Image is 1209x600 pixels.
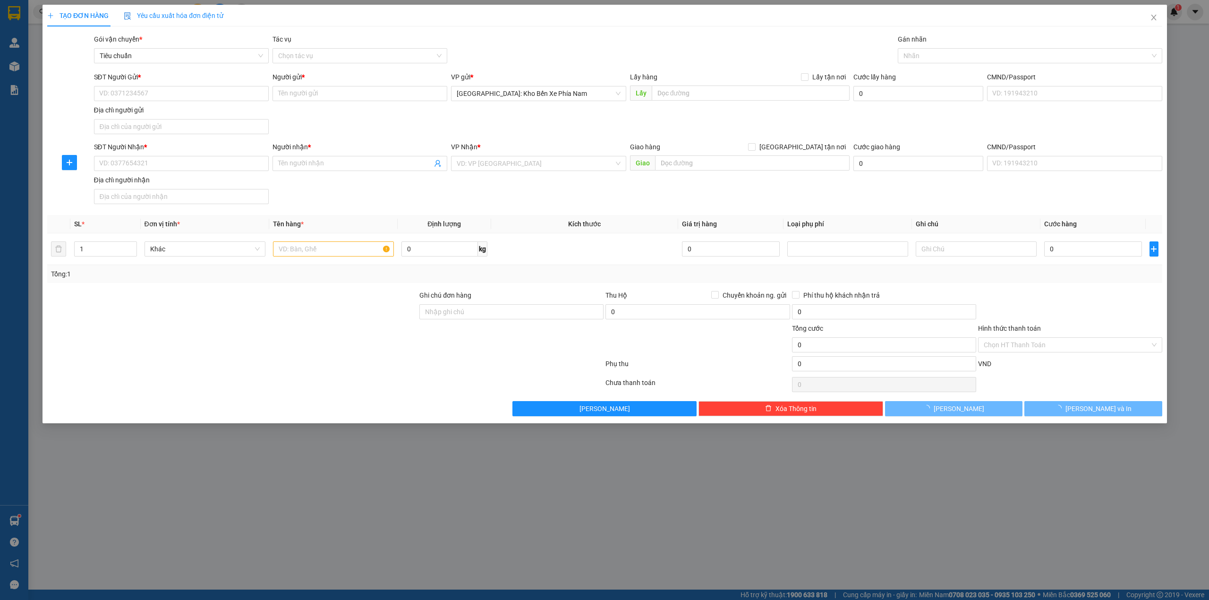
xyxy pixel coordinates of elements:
[94,35,142,43] span: Gói vận chuyển
[783,215,911,233] th: Loại phụ phí
[1065,403,1132,414] span: [PERSON_NAME] và In
[885,401,1022,416] button: [PERSON_NAME]
[604,377,791,394] div: Chưa thanh toán
[775,403,817,414] span: Xóa Thông tin
[681,220,716,228] span: Giá trị hàng
[1149,241,1158,257] button: plus
[451,72,626,82] div: VP gửi
[512,401,697,416] button: [PERSON_NAME]
[651,86,849,101] input: Dọc đường
[799,290,883,300] span: Phí thu hộ khách nhận trả
[630,143,660,151] span: Giao hàng
[94,189,268,204] input: Địa chỉ của người nhận
[911,215,1040,233] th: Ghi chú
[765,405,772,412] span: delete
[604,359,791,375] div: Phụ thu
[94,105,268,115] div: Địa chỉ người gửi
[755,142,849,152] span: [GEOGRAPHIC_DATA] tận nơi
[1140,5,1166,31] button: Close
[62,155,77,170] button: plus
[630,73,657,81] span: Lấy hàng
[1149,14,1157,21] span: close
[978,325,1040,332] label: Hình thức thanh toán
[698,401,883,416] button: deleteXóa Thông tin
[451,143,477,151] span: VP Nhận
[853,156,983,171] input: Cước giao hàng
[419,304,604,319] input: Ghi chú đơn hàng
[853,73,895,81] label: Cước lấy hàng
[978,360,991,368] span: VND
[51,269,466,279] div: Tổng: 1
[94,175,268,185] div: Địa chỉ người nhận
[934,403,984,414] span: [PERSON_NAME]
[272,220,303,228] span: Tên hàng
[427,220,461,228] span: Định lượng
[915,241,1036,257] input: Ghi Chú
[74,220,82,228] span: SL
[47,12,54,19] span: plus
[718,290,790,300] span: Chuyển khoản ng. gửi
[853,86,983,101] input: Cước lấy hàng
[630,86,651,101] span: Lấy
[457,86,620,101] span: Nha Trang: Kho Bến Xe Phía Nam
[478,241,487,257] span: kg
[94,72,268,82] div: SĐT Người Gửi
[434,160,442,167] span: user-add
[987,142,1162,152] div: CMND/Passport
[419,291,471,299] label: Ghi chú đơn hàng
[272,72,447,82] div: Người gửi
[987,72,1162,82] div: CMND/Passport
[1044,220,1076,228] span: Cước hàng
[1024,401,1162,416] button: [PERSON_NAME] và In
[1055,405,1065,411] span: loading
[655,155,849,171] input: Dọc đường
[808,72,849,82] span: Lấy tận nơi
[94,142,268,152] div: SĐT Người Nhận
[1149,245,1158,253] span: plus
[605,291,627,299] span: Thu Hộ
[681,241,779,257] input: 0
[630,155,655,171] span: Giao
[272,142,447,152] div: Người nhận
[62,159,77,166] span: plus
[792,325,823,332] span: Tổng cước
[272,241,393,257] input: VD: Bàn, Ghế
[568,220,601,228] span: Kích thước
[94,119,268,134] input: Địa chỉ của người gửi
[923,405,934,411] span: loading
[898,35,927,43] label: Gán nhãn
[124,12,223,19] span: Yêu cầu xuất hóa đơn điện tử
[99,49,263,63] span: Tiêu chuẩn
[150,242,259,256] span: Khác
[579,403,630,414] span: [PERSON_NAME]
[47,12,109,19] span: TẠO ĐƠN HÀNG
[144,220,179,228] span: Đơn vị tính
[51,241,66,257] button: delete
[124,12,131,20] img: icon
[853,143,900,151] label: Cước giao hàng
[272,35,291,43] label: Tác vụ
